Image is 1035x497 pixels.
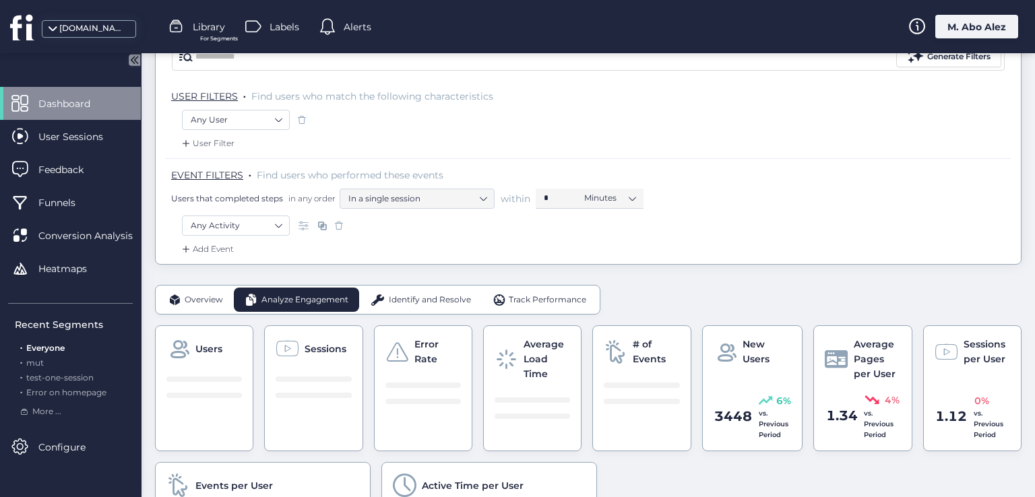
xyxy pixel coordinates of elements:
[32,405,61,418] span: More ...
[171,193,283,204] span: Users that completed steps
[759,409,788,438] span: vs. Previous Period
[964,337,1010,366] span: Sessions per User
[974,393,989,408] span: 0%
[261,294,348,306] span: Analyze Engagement
[826,405,858,426] span: 1.34
[305,341,346,356] span: Sessions
[896,47,1001,67] button: Generate Filters
[20,340,22,353] span: .
[854,337,900,381] span: Average Pages per User
[179,242,234,256] div: Add Event
[249,166,251,180] span: .
[257,169,443,181] span: Find users who performed these events
[179,137,234,150] div: User Filter
[524,337,570,381] span: Average Load Time
[26,372,94,383] span: test-one-session
[26,343,65,353] span: Everyone
[15,317,133,332] div: Recent Segments
[38,261,107,276] span: Heatmaps
[38,440,106,455] span: Configure
[195,478,273,493] span: Events per User
[38,162,104,177] span: Feedback
[251,90,493,102] span: Find users who match the following characteristics
[935,15,1018,38] div: M. Abo Alez
[193,20,225,34] span: Library
[414,337,461,366] span: Error Rate
[501,192,530,205] span: within
[389,294,471,306] span: Identify and Resolve
[885,393,900,407] span: 4%
[633,337,679,366] span: # of Events
[243,88,246,101] span: .
[927,51,991,63] div: Generate Filters
[26,387,106,397] span: Error on homepage
[195,341,222,356] span: Users
[200,34,238,43] span: For Segments
[26,358,44,368] span: mut
[743,337,792,366] span: New Users
[191,110,281,130] nz-select-item: Any User
[185,294,223,306] span: Overview
[974,409,1003,438] span: vs. Previous Period
[20,385,22,397] span: .
[38,96,111,111] span: Dashboard
[584,188,635,208] nz-select-item: Minutes
[38,195,96,210] span: Funnels
[20,355,22,368] span: .
[38,228,153,243] span: Conversion Analysis
[344,20,371,34] span: Alerts
[191,216,281,236] nz-select-item: Any Activity
[422,478,524,493] span: Active Time per User
[348,189,486,209] nz-select-item: In a single session
[776,393,791,408] span: 6%
[714,406,752,427] span: 3448
[20,370,22,383] span: .
[509,294,586,306] span: Track Performance
[38,129,123,144] span: User Sessions
[59,22,127,35] div: [DOMAIN_NAME]
[270,20,299,34] span: Labels
[935,406,967,427] span: 1.12
[286,193,336,204] span: in any order
[171,90,238,102] span: USER FILTERS
[864,409,893,438] span: vs. Previous Period
[171,169,243,181] span: EVENT FILTERS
